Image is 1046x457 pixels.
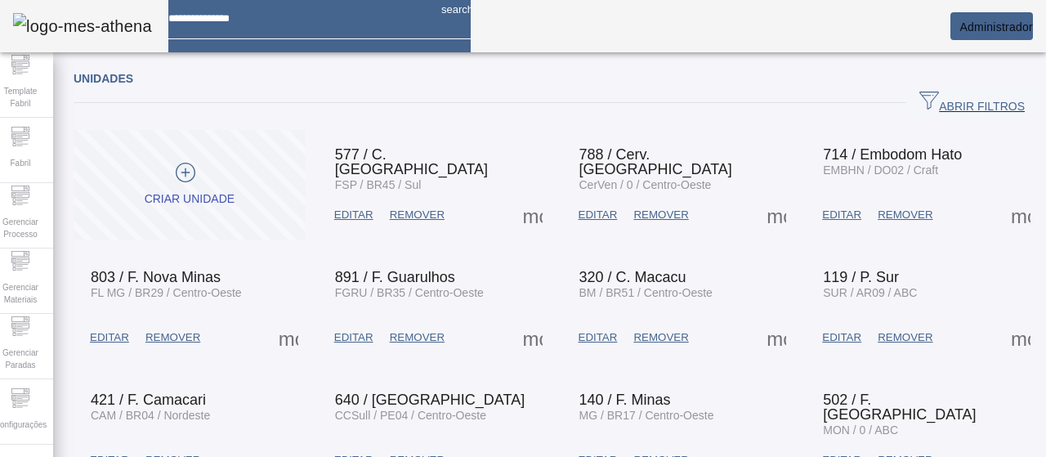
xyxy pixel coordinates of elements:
[579,207,618,223] span: EDITAR
[335,146,488,177] span: 577 / C. [GEOGRAPHIC_DATA]
[625,323,696,352] button: REMOVER
[579,409,714,422] span: MG / BR17 / Centro-Oeste
[74,130,306,240] button: Criar unidade
[91,286,242,299] span: FL MG / BR29 / Centro-Oeste
[382,200,453,230] button: REMOVER
[878,329,932,346] span: REMOVER
[334,329,373,346] span: EDITAR
[823,392,976,423] span: 502 / F. [GEOGRAPHIC_DATA]
[335,286,484,299] span: FGRU / BR35 / Centro-Oeste
[823,269,899,285] span: 119 / P. Sur
[91,392,206,408] span: 421 / F. Camacari
[823,286,917,299] span: SUR / AR09 / ABC
[518,323,548,352] button: Mais
[823,146,962,163] span: 714 / Embodom Hato
[1006,323,1035,352] button: Mais
[579,286,713,299] span: BM / BR51 / Centro-Oeste
[878,207,932,223] span: REMOVER
[869,200,941,230] button: REMOVER
[822,207,861,223] span: EDITAR
[919,91,1025,115] span: ABRIR FILTROS
[74,72,133,85] span: Unidades
[762,323,791,352] button: Mais
[570,200,626,230] button: EDITAR
[579,329,618,346] span: EDITAR
[274,323,303,352] button: Mais
[1006,200,1035,230] button: Mais
[906,88,1038,118] button: ABRIR FILTROS
[335,269,455,285] span: 891 / F. Guarulhos
[145,329,200,346] span: REMOVER
[390,207,445,223] span: REMOVER
[5,152,35,174] span: Fabril
[326,200,382,230] button: EDITAR
[579,146,732,177] span: 788 / Cerv. [GEOGRAPHIC_DATA]
[334,207,373,223] span: EDITAR
[762,200,791,230] button: Mais
[91,409,210,422] span: CAM / BR04 / Nordeste
[145,191,235,208] div: Criar unidade
[579,269,686,285] span: 320 / C. Macacu
[90,329,129,346] span: EDITAR
[822,329,861,346] span: EDITAR
[137,323,208,352] button: REMOVER
[518,200,548,230] button: Mais
[382,323,453,352] button: REMOVER
[91,269,221,285] span: 803 / F. Nova Minas
[335,409,486,422] span: CCSull / PE04 / Centro-Oeste
[814,323,869,352] button: EDITAR
[814,200,869,230] button: EDITAR
[326,323,382,352] button: EDITAR
[633,329,688,346] span: REMOVER
[390,329,445,346] span: REMOVER
[633,207,688,223] span: REMOVER
[82,323,137,352] button: EDITAR
[869,323,941,352] button: REMOVER
[579,392,671,408] span: 140 / F. Minas
[823,164,938,177] span: EMBHN / DO02 / Craft
[335,392,525,408] span: 640 / [GEOGRAPHIC_DATA]
[13,13,152,39] img: logo-mes-athena
[570,323,626,352] button: EDITAR
[959,20,1033,34] span: Administrador
[625,200,696,230] button: REMOVER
